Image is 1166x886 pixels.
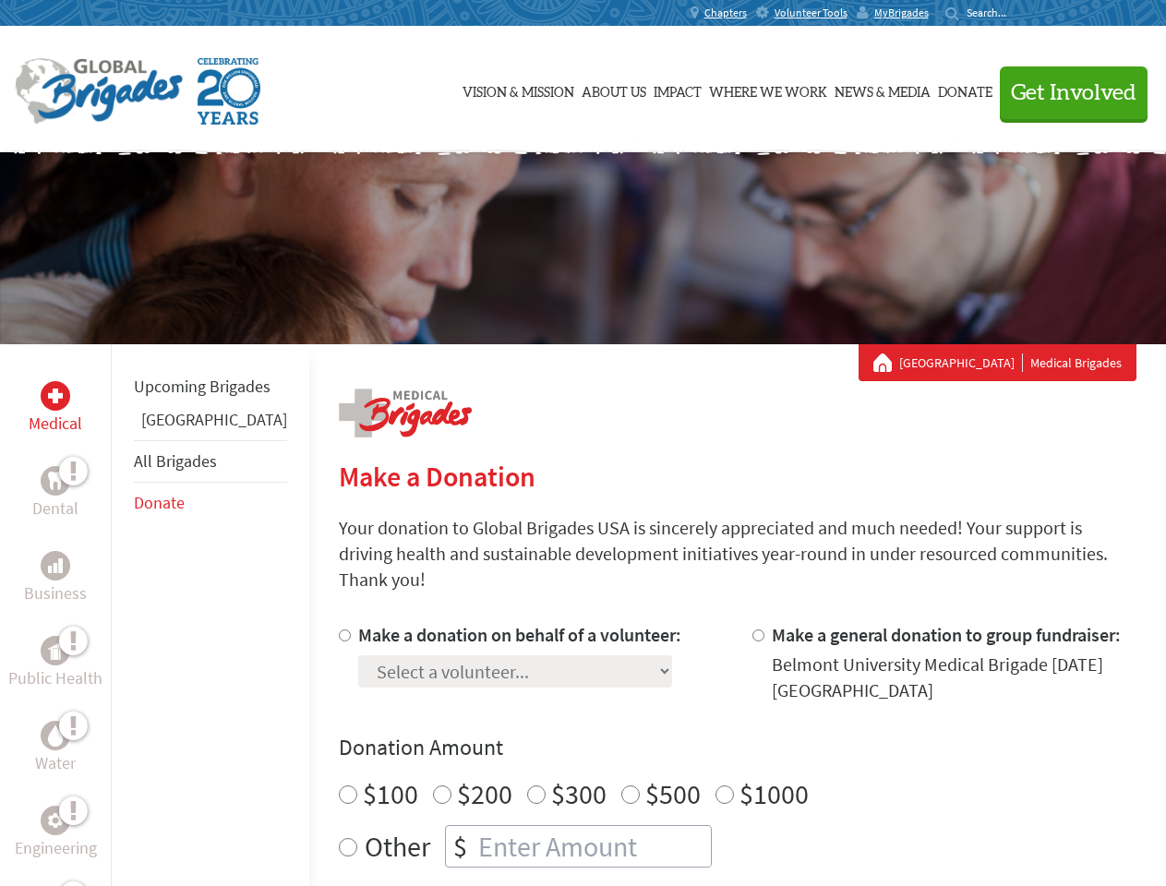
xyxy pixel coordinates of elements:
label: $500 [645,776,701,811]
img: Global Brigades Logo [15,58,183,125]
p: Your donation to Global Brigades USA is sincerely appreciated and much needed! Your support is dr... [339,515,1136,593]
p: Engineering [15,835,97,861]
p: Public Health [8,665,102,691]
p: Dental [32,496,78,521]
button: Get Involved [1000,66,1148,119]
div: Water [41,721,70,750]
span: Chapters [704,6,747,20]
label: $100 [363,776,418,811]
li: All Brigades [134,440,287,483]
span: MyBrigades [874,6,929,20]
div: Belmont University Medical Brigade [DATE] [GEOGRAPHIC_DATA] [772,652,1136,703]
img: Medical [48,389,63,403]
a: Upcoming Brigades [134,376,270,397]
a: EngineeringEngineering [15,806,97,861]
a: BusinessBusiness [24,551,87,606]
label: Make a donation on behalf of a volunteer: [358,623,681,646]
p: Water [35,750,76,776]
li: Guatemala [134,407,287,440]
p: Medical [29,411,82,437]
li: Donate [134,483,287,523]
a: DentalDental [32,466,78,521]
label: Other [365,825,430,868]
a: MedicalMedical [29,381,82,437]
div: Engineering [41,806,70,835]
img: Public Health [48,641,63,660]
a: Public HealthPublic Health [8,636,102,691]
span: Volunteer Tools [775,6,847,20]
a: WaterWater [35,721,76,776]
div: Business [41,551,70,581]
div: $ [446,826,475,867]
li: Upcoming Brigades [134,366,287,407]
a: News & Media [835,43,931,136]
h4: Donation Amount [339,733,1136,762]
a: All Brigades [134,450,217,472]
a: [GEOGRAPHIC_DATA] [141,409,287,430]
a: Donate [938,43,992,136]
a: About Us [582,43,646,136]
label: $1000 [739,776,809,811]
p: Business [24,581,87,606]
label: Make a general donation to group fundraiser: [772,623,1121,646]
img: Dental [48,472,63,489]
input: Enter Amount [475,826,711,867]
div: Medical [41,381,70,411]
img: Business [48,558,63,573]
div: Medical Brigades [873,353,1122,372]
a: Impact [654,43,702,136]
img: Engineering [48,813,63,828]
input: Search... [967,6,1019,19]
div: Public Health [41,636,70,665]
a: [GEOGRAPHIC_DATA] [899,353,1023,372]
a: Where We Work [709,43,827,136]
a: Vision & Mission [463,43,574,136]
h2: Make a Donation [339,460,1136,493]
label: $200 [457,776,512,811]
a: Donate [134,492,185,513]
img: Water [48,724,63,746]
label: $300 [551,776,607,811]
div: Dental [41,466,70,496]
img: logo-medical.png [339,389,472,437]
img: Global Brigades Celebrating 20 Years [198,58,260,125]
span: Get Involved [1011,82,1136,104]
